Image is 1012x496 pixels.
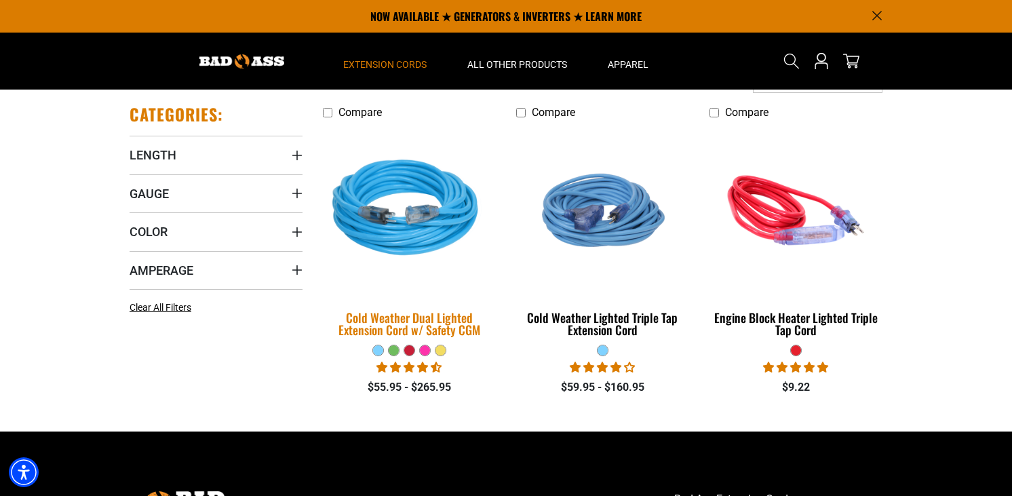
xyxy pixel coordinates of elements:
div: $9.22 [709,379,882,396]
span: Compare [338,106,382,119]
span: Gauge [130,186,169,202]
summary: Color [130,212,303,250]
div: $55.95 - $265.95 [323,379,496,396]
div: Cold Weather Lighted Triple Tap Extension Cord [516,311,689,336]
span: 4.62 stars [376,361,442,374]
span: Color [130,224,168,240]
summary: Apparel [587,33,669,90]
div: $59.95 - $160.95 [516,379,689,396]
div: Accessibility Menu [9,457,39,487]
summary: Amperage [130,251,303,289]
a: Light Blue Cold Weather Dual Lighted Extension Cord w/ Safety CGM [323,126,496,344]
a: Light Blue Cold Weather Lighted Triple Tap Extension Cord [516,126,689,344]
span: Apparel [608,58,648,71]
h2: Categories: [130,104,223,125]
span: Length [130,147,176,163]
span: Clear All Filters [130,302,191,313]
span: Extension Cords [343,58,427,71]
img: Light Blue [315,123,505,297]
a: Clear All Filters [130,301,197,315]
span: 5.00 stars [763,361,828,374]
span: 4.18 stars [570,361,635,374]
a: Open this option [811,33,832,90]
img: Bad Ass Extension Cords [199,54,284,69]
span: Compare [725,106,768,119]
a: cart [840,53,862,69]
summary: All Other Products [447,33,587,90]
span: Amperage [130,263,193,278]
span: Compare [532,106,575,119]
div: Engine Block Heater Lighted Triple Tap Cord [709,311,882,336]
span: All Other Products [467,58,567,71]
summary: Length [130,136,303,174]
summary: Extension Cords [323,33,447,90]
summary: Search [781,50,802,72]
img: red [710,132,881,288]
summary: Gauge [130,174,303,212]
img: Light Blue [517,132,688,288]
div: Cold Weather Dual Lighted Extension Cord w/ Safety CGM [323,311,496,336]
a: red Engine Block Heater Lighted Triple Tap Cord [709,126,882,344]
